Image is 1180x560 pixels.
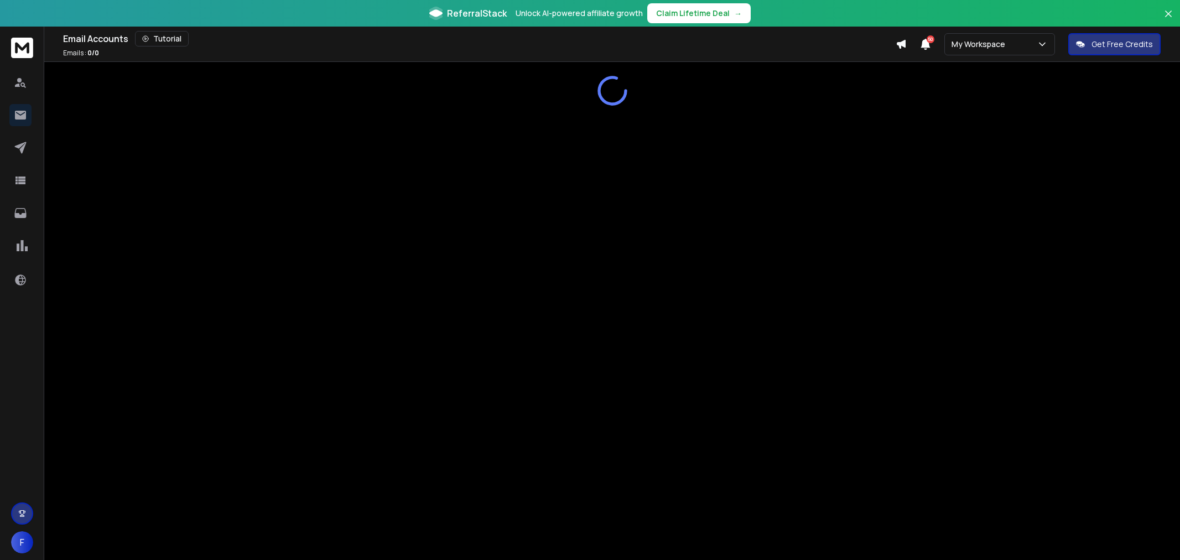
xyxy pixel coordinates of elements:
[11,531,33,553] button: F
[927,35,934,43] span: 50
[63,31,896,46] div: Email Accounts
[1091,39,1153,50] p: Get Free Credits
[63,49,99,58] p: Emails :
[952,39,1010,50] p: My Workspace
[1161,7,1176,33] button: Close banner
[516,8,643,19] p: Unlock AI-powered affiliate growth
[87,48,99,58] span: 0 / 0
[647,3,751,23] button: Claim Lifetime Deal→
[135,31,189,46] button: Tutorial
[447,7,507,20] span: ReferralStack
[1068,33,1161,55] button: Get Free Credits
[734,8,742,19] span: →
